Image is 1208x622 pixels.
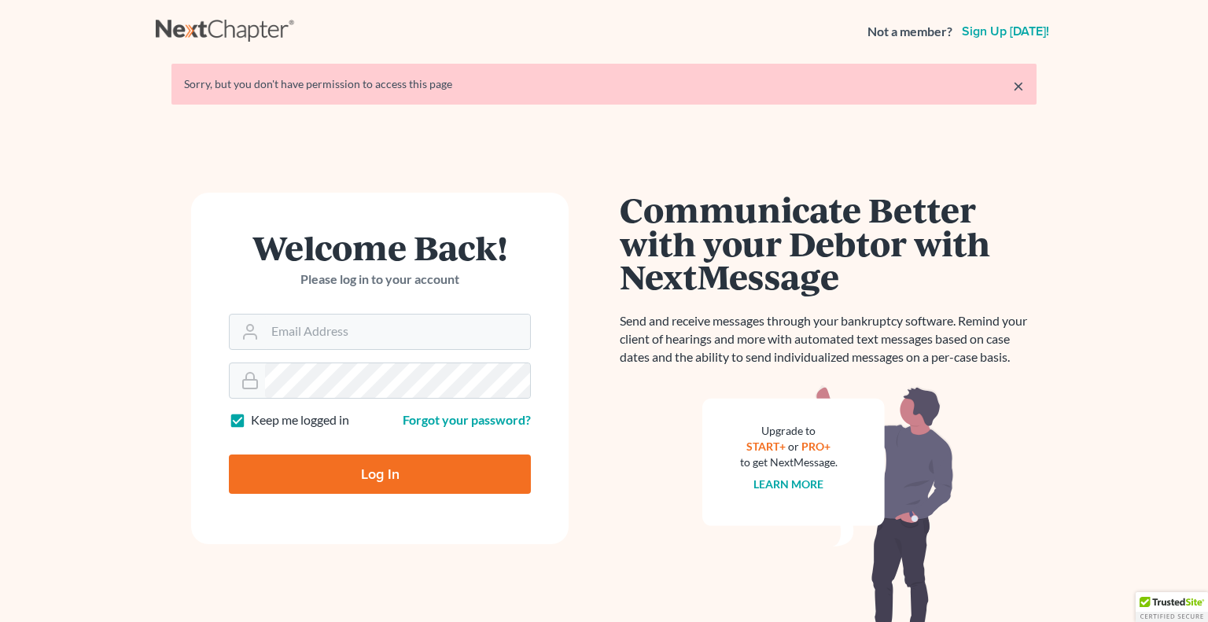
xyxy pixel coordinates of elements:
[265,315,530,349] input: Email Address
[229,271,531,289] p: Please log in to your account
[867,23,952,41] strong: Not a member?
[754,477,824,491] a: Learn more
[740,455,838,470] div: to get NextMessage.
[1136,592,1208,622] div: TrustedSite Certified
[740,423,838,439] div: Upgrade to
[184,76,1024,92] div: Sorry, but you don't have permission to access this page
[620,312,1037,366] p: Send and receive messages through your bankruptcy software. Remind your client of hearings and mo...
[789,440,800,453] span: or
[802,440,831,453] a: PRO+
[1013,76,1024,95] a: ×
[620,193,1037,293] h1: Communicate Better with your Debtor with NextMessage
[229,455,531,494] input: Log In
[229,230,531,264] h1: Welcome Back!
[959,25,1052,38] a: Sign up [DATE]!
[747,440,786,453] a: START+
[403,412,531,427] a: Forgot your password?
[251,411,349,429] label: Keep me logged in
